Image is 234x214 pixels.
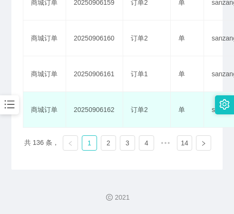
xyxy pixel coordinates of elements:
[131,34,148,42] span: 订单2
[106,194,113,201] i: 图标: copyright
[120,135,135,151] li: 3
[177,136,192,150] a: 14
[139,136,154,150] a: 4
[24,135,59,151] li: 共 136 条，
[23,92,66,128] td: 商城订单
[158,135,173,151] span: •••
[201,141,206,146] i: 图标: right
[68,141,73,146] i: 图标: left
[120,136,135,150] a: 3
[131,70,148,78] span: 订单1
[177,135,192,151] li: 14
[196,135,211,151] li: 下一页
[23,56,66,92] td: 商城订单
[66,56,123,92] td: 20250906161
[8,193,226,203] div: 2021
[23,20,66,56] td: 商城订单
[139,135,154,151] li: 4
[158,135,173,151] li: 向后 5 页
[219,99,230,110] i: 图标: setting
[178,70,185,78] span: 单
[82,135,97,151] li: 1
[66,92,123,128] td: 20250906162
[101,136,116,150] a: 2
[178,106,185,113] span: 单
[66,20,123,56] td: 20250906160
[63,135,78,151] li: 上一页
[3,98,16,111] i: 图标: bars
[178,34,185,42] span: 单
[131,106,148,113] span: 订单2
[82,136,97,150] a: 1
[101,135,116,151] li: 2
